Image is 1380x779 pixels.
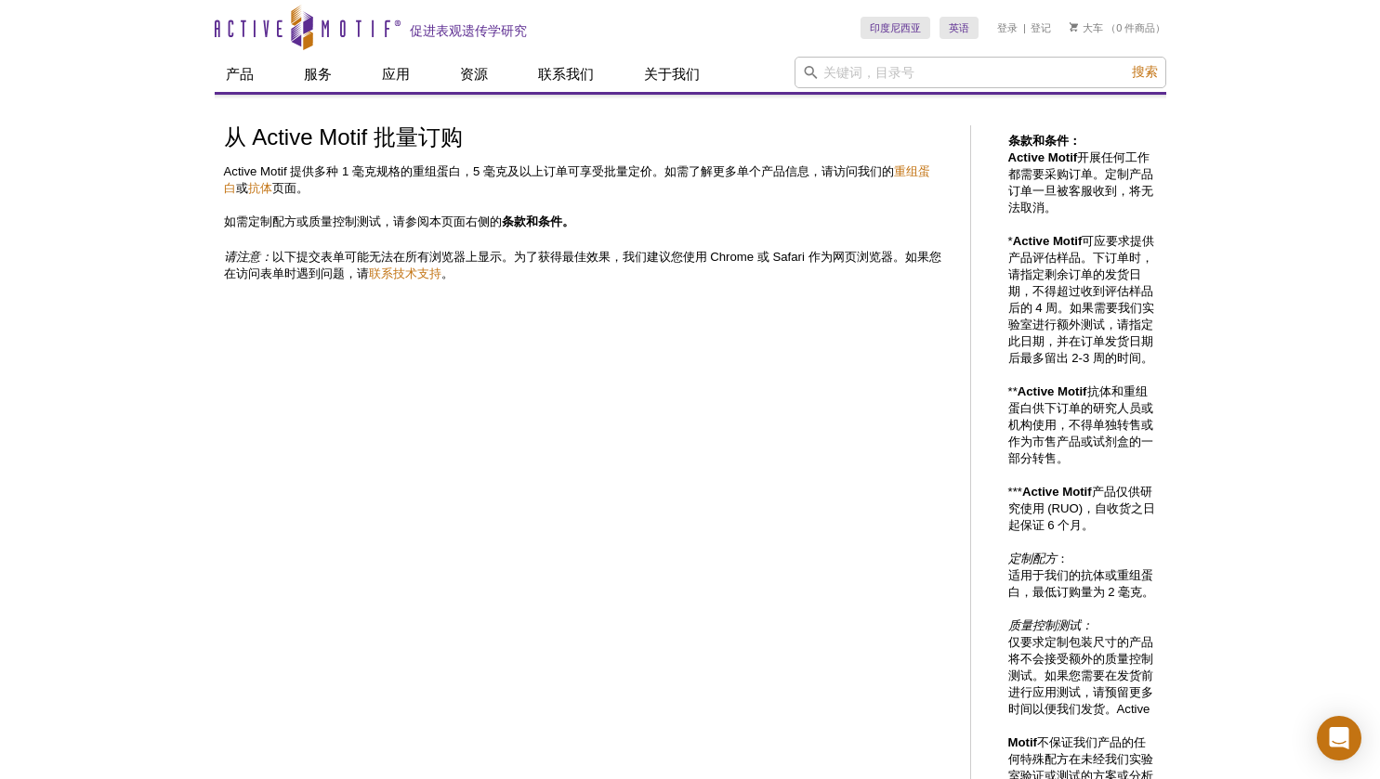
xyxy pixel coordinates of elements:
font: 资源 [460,66,488,82]
font: | [1023,22,1026,33]
font: 印度尼西亚 [870,22,921,33]
font: Active Motif [1008,150,1078,164]
a: 关于我们 [633,57,711,92]
img: 您的购物车 [1070,22,1078,32]
a: 应用 [371,57,421,92]
a: 登记 [1031,21,1051,34]
font: 联系我们 [538,66,594,82]
font: 定制配方 [1008,552,1057,565]
font: Motif [1008,735,1038,749]
input: 关键词，目录号 [795,57,1166,88]
font: 请注意： [224,250,272,264]
font: 英语 [949,22,969,33]
font: 登记 [1031,22,1051,33]
font: 以下提交表单可能无法在所有浏览器上显示。为了获得最佳效果，我们建议您使用 Chrome 或 Safari 作为网页浏览器。如果您在访问表单时遇到问题，请 [224,250,941,280]
font: 产品仅供研究使用 (RUO)，自收货之日起保证 6 个月。 [1008,485,1156,532]
a: 资源 [449,57,499,92]
font: 本页面右侧的 [429,214,502,228]
font: 。定制产品订单一旦被客服收到，将无法取消。 [1008,167,1153,214]
font: 条款和条件。 [502,214,574,228]
font: 条款和条件： [1008,134,1081,148]
font: Active Motif 提供多种 1 毫克规格的重组蛋白，5 毫克及以上订单可享受批量定价。如需了解更多单个产品信息，请访问我们的 [224,164,894,178]
font: 。 [441,266,453,280]
font: 促进表观遗传学研究 [410,23,527,38]
font: （0 件商品） [1106,22,1165,33]
font: 可应要求提供产品评估样品。下订单时，请指定剩余订单的发货日期，不得超过收到评估样品后的 4 周。如果需要我们实验室进行额外测试，请指定此日期，并在订单发货日期后最多留出 2-3 周的时间。 [1008,234,1155,365]
div: Open Intercom Messenger [1317,716,1361,760]
font: ： [1057,552,1069,565]
font: Active Motif [1013,234,1083,248]
a: 联系技术支持 [369,266,441,280]
font: 大车 [1083,22,1103,33]
font: 关于我们 [644,66,700,82]
font: 仅要求定制包装尺寸的产品将不会接受额外的质量控制测试。如果您需要在发货前进行应用测试，请预留更多时间以便我们发货。Active [1008,635,1153,716]
font: 页面。 [272,181,309,195]
font: Active Motif [1022,485,1092,499]
a: 联系我们 [527,57,605,92]
font: 从 Active Motif 批量订购 [224,124,463,149]
a: 产品 [215,57,265,92]
a: 重组蛋白 [224,164,930,195]
font: Active Motif [1018,384,1087,398]
a: 服务 [293,57,343,92]
font: 搜索 [1132,64,1158,79]
a: 登录 [997,21,1018,34]
font: 产品 [226,66,254,82]
font: 登录 [997,22,1018,33]
font: 或 [236,181,248,195]
font: 开展任何工作都需要采购订单 [1008,150,1150,181]
font: 应用 [382,66,410,82]
a: 抗体 [248,181,272,195]
font: 质量控制测试： [1008,618,1093,632]
font: 抗体和重组蛋白供下订单的研究人员或机构使用，不得单独转售或作为市售产品或试剂盒的一部分转售。 [1008,384,1153,465]
font: 适用于我们的抗体或重组蛋白，最低订购量为 2 毫克。 [1008,568,1155,599]
font: 如需定制配方或质量控制测试，请参阅 [224,214,429,228]
font: 服务 [304,66,332,82]
button: 搜索 [1126,63,1163,82]
a: 大车 [1070,21,1103,34]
